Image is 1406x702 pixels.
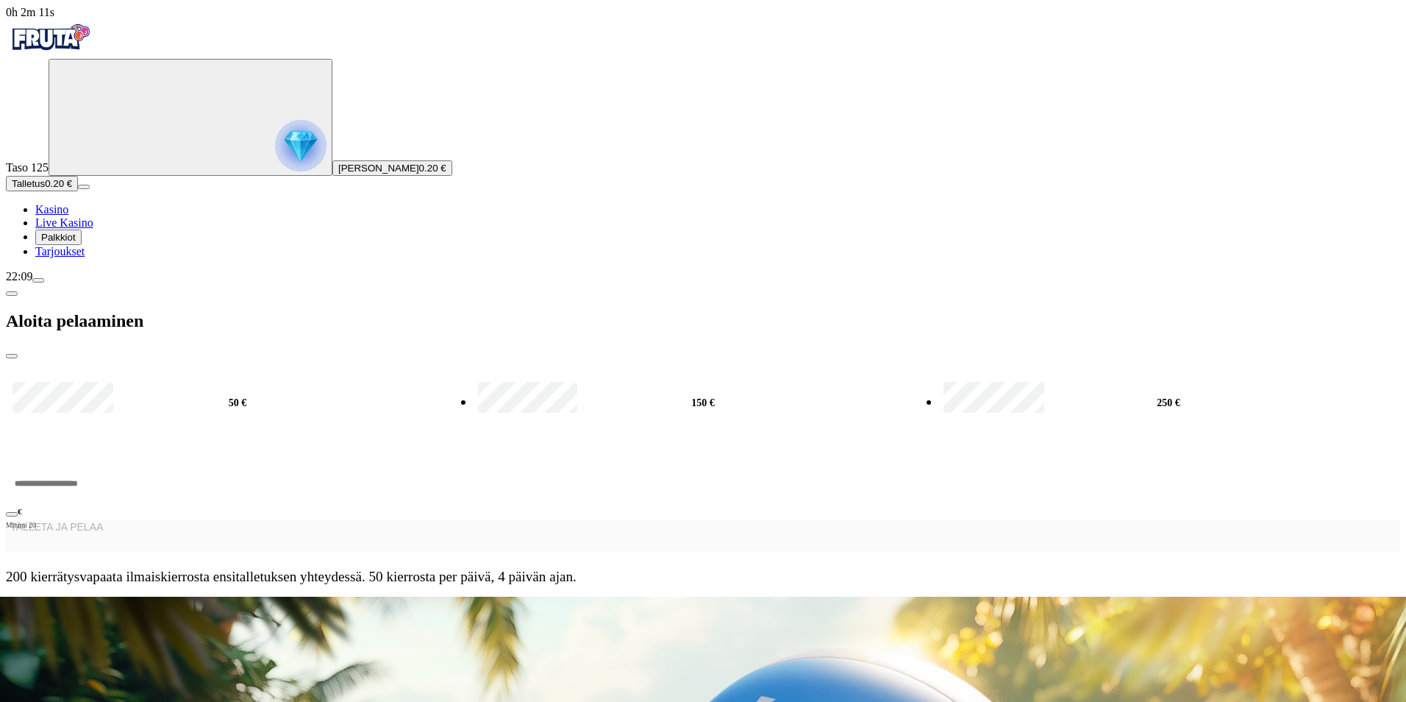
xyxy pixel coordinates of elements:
span: Palkkiot [41,232,76,243]
span: [PERSON_NAME] [338,163,419,174]
label: 50 € [9,380,466,427]
button: reward iconPalkkiot [35,230,82,245]
label: 250 € [940,380,1397,427]
span: Kasino [35,203,68,216]
h2: Aloita pelaaminen [6,311,1400,331]
span: Live Kasino [35,216,93,229]
span: user session time [6,6,54,18]
a: gift-inverted iconTarjoukset [35,245,85,258]
button: close [6,354,18,358]
img: reward progress [275,120,326,171]
button: reward progress [49,59,332,176]
span: Taso 125 [6,161,49,174]
button: Talletusplus icon0.20 € [6,176,78,191]
label: 150 € [474,380,932,427]
button: eye icon [6,512,18,517]
button: [PERSON_NAME]0.20 € [332,160,452,176]
span: Tarjoukset [35,245,85,258]
a: Fruta [6,46,94,58]
span: TALLETA JA PELAA [10,521,103,550]
button: chevron-left icon [6,291,18,296]
img: Fruta [6,19,94,56]
span: Talletus [12,178,45,189]
span: 200 kierrätysvapaata ilmaiskierrosta ensitalletuksen yhteydessä. 50 kierrosta per päivä, 4 päivän... [6,569,1400,585]
button: TALLETA JA PELAA [6,520,1400,551]
span: € [18,507,22,516]
a: poker-chip iconLive Kasino [35,216,93,229]
span: 22:09 [6,270,32,283]
nav: Primary [6,19,1400,258]
button: menu [78,185,90,189]
span: 0.20 € [45,178,72,189]
button: menu [32,278,44,283]
a: diamond iconKasino [35,203,68,216]
span: 0.20 € [419,163,446,174]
